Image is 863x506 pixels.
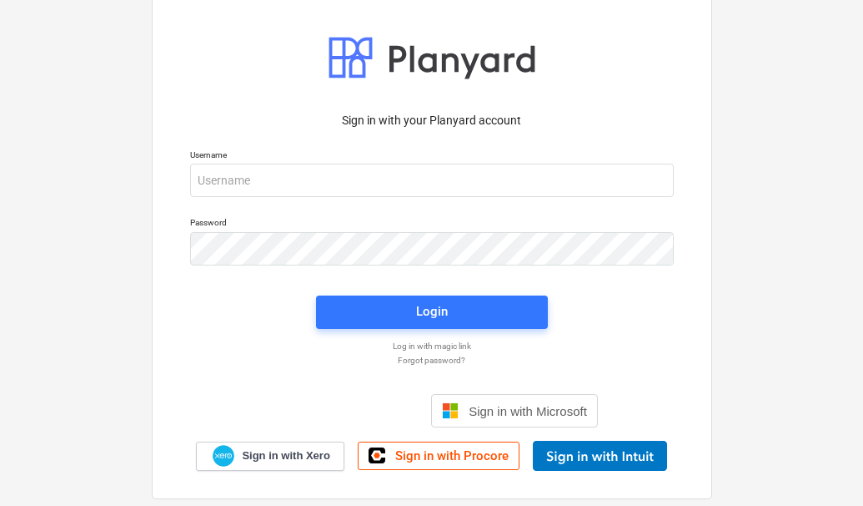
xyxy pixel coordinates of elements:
div: Login [416,301,448,322]
span: Sign in with Procore [395,448,509,463]
img: Xero logo [213,445,234,468]
span: Sign in with Xero [242,448,329,463]
p: Sign in with your Planyard account [190,112,674,129]
a: Sign in with Xero [196,442,344,471]
input: Username [190,164,674,197]
iframe: Sign in with Google Button [257,392,426,429]
span: Sign in with Microsoft [469,404,587,418]
a: Sign in with Procore [358,442,519,470]
p: Password [190,217,674,231]
iframe: Chat Widget [780,426,863,506]
p: Username [190,149,674,164]
a: Forgot password? [182,355,682,366]
button: Login [316,296,548,329]
img: Microsoft logo [442,402,459,419]
a: Log in with magic link [182,341,682,352]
